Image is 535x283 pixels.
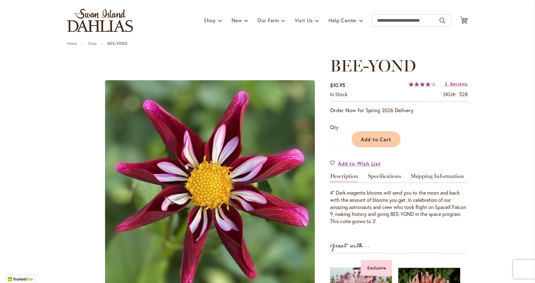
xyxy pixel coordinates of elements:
[232,17,242,24] span: New
[361,260,392,276] div: Exclusive
[330,241,370,251] strong: Great with...
[67,9,133,32] a: store logo
[445,81,447,87] span: 3
[411,173,464,182] a: Shipping Information
[459,91,468,98] div: 528
[329,17,357,24] span: Help Center
[204,17,216,24] span: Shop
[295,17,313,24] span: Visit Us
[330,91,348,97] span: In stock
[88,41,97,46] a: Shop
[330,173,358,182] a: Description
[108,41,127,46] strong: BEE-YOND
[5,261,22,278] iframe: Launch Accessibility Center
[330,56,416,76] span: BEE-YOND
[450,81,468,87] span: Reviews
[338,160,381,167] span: Add to Wish List
[409,82,436,87] div: 84%
[330,124,339,130] span: Qty
[330,160,381,167] a: Add to Wish List
[330,107,468,114] p: Order Now for Spring 2026 Delivery
[352,131,400,147] button: Add to Cart
[330,173,468,225] div: Detailed Product Info
[330,189,468,225] p: 4" Dark magenta blooms will send you to the moon and back with the amount of blooms you get. In c...
[67,41,77,46] a: Home
[330,82,345,88] span: $10.95
[330,91,348,98] div: Availability
[257,17,279,24] span: Our Farm
[361,136,392,143] span: Add to Cart
[445,81,468,87] a: 3 Reviews
[443,91,456,97] strong: SKU
[368,173,401,182] a: Specifications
